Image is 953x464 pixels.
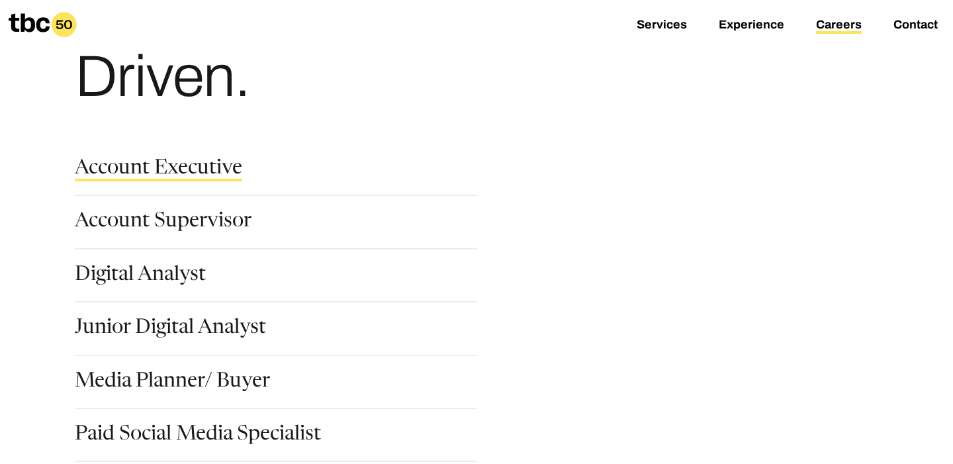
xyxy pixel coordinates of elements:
[637,18,687,34] a: Services
[75,159,242,181] a: Account Executive
[893,18,938,34] a: Contact
[75,318,266,341] a: Junior Digital Analyst
[75,212,251,234] a: Account Supervisor
[75,372,270,394] a: Media Planner/ Buyer
[719,18,784,34] a: Experience
[75,265,206,288] a: Digital Analyst
[75,425,321,447] a: Paid Social Media Specialist
[816,18,862,34] a: Careers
